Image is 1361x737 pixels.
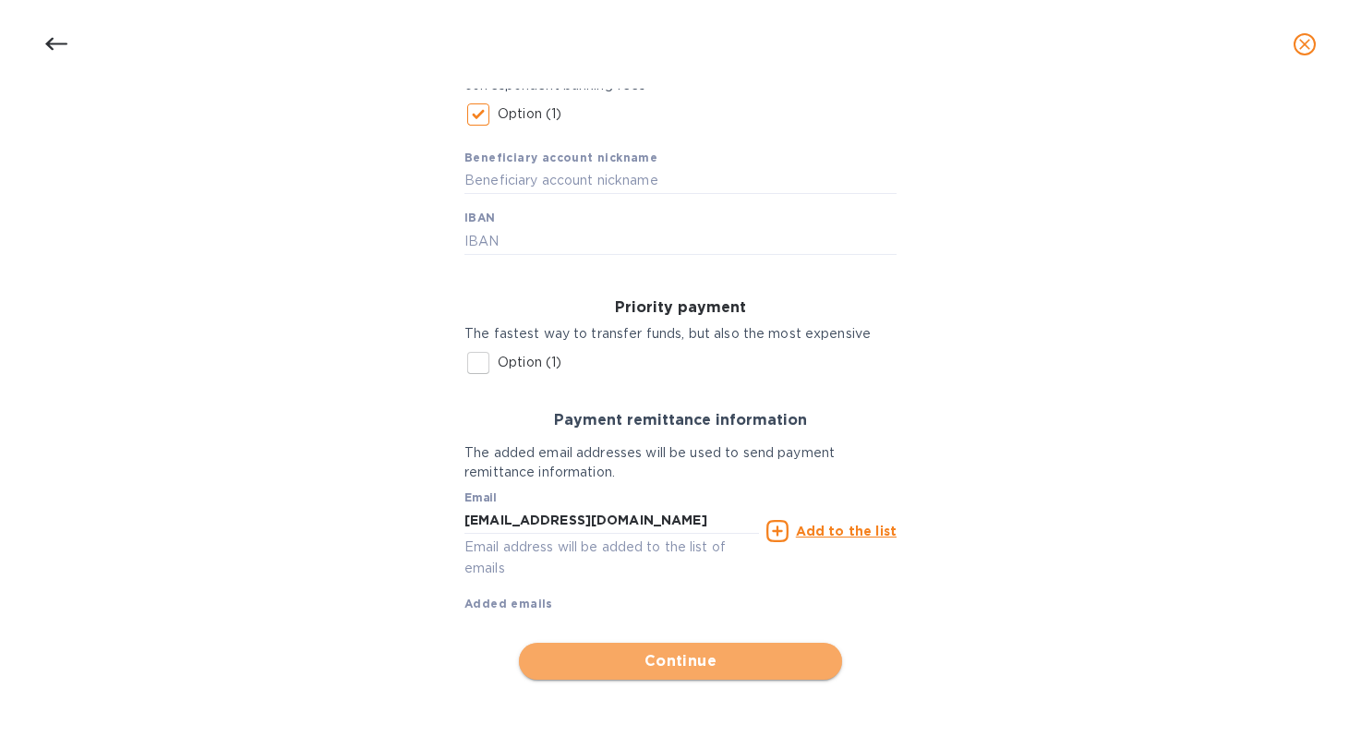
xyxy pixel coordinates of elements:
[519,643,842,680] button: Continue
[464,211,496,224] b: IBAN
[796,524,897,538] u: Add to the list
[464,324,897,344] p: The fastest way to transfer funds, but also the most expensive
[464,412,897,429] h3: Payment remittance information
[498,104,561,124] p: Option (1)
[464,443,897,482] p: The added email addresses will be used to send payment remittance information.
[464,151,657,164] b: Beneficiary account nickname
[464,597,553,610] b: Added emails
[464,227,897,255] input: IBAN
[464,506,759,534] input: Enter email
[498,353,561,372] p: Option (1)
[464,299,897,317] h3: Priority payment
[1283,22,1327,66] button: close
[464,167,897,195] input: Beneficiary account nickname
[464,537,759,579] p: Email address will be added to the list of emails
[464,493,497,504] label: Email
[534,650,827,672] span: Continue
